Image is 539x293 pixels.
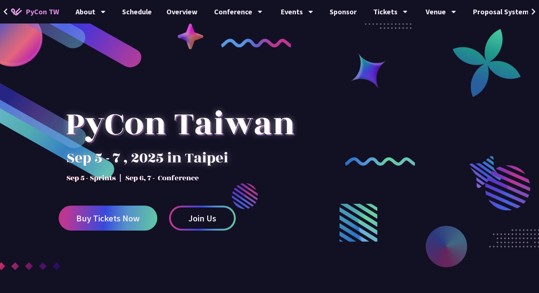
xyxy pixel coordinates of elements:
[11,8,22,15] img: Home icon of PyCon TW 2025
[76,214,140,223] span: Buy Tickets Now
[345,157,415,166] img: curly-2.e802c9f.png
[221,39,291,47] img: curly-1.ebdbada.png
[169,206,236,231] a: Join Us
[188,214,216,223] span: Join Us
[59,206,157,231] a: Buy Tickets Now
[4,3,66,21] a: PyCon TW
[26,6,59,17] span: PyCon TW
